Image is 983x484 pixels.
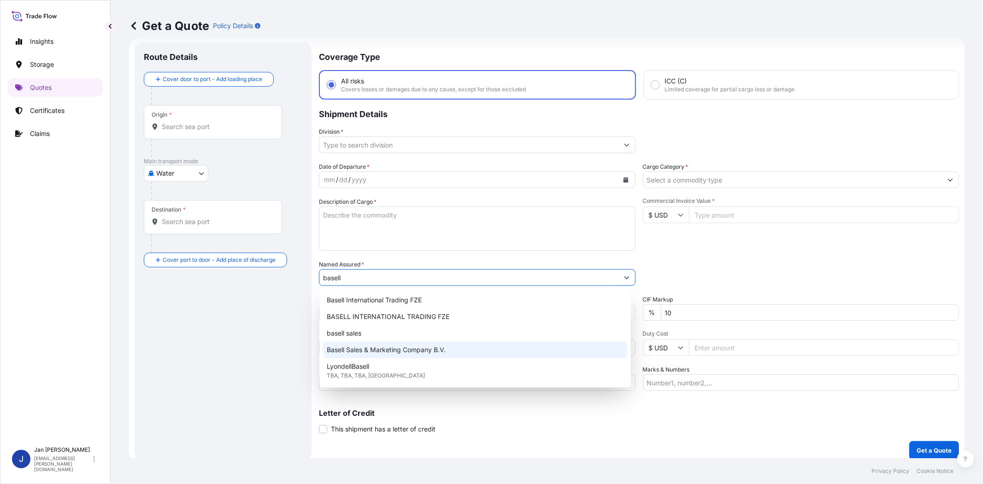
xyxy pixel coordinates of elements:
span: TBA, TBA, TBA, [GEOGRAPHIC_DATA] [327,371,425,380]
button: Select transport [144,165,208,182]
p: Jan [PERSON_NAME] [34,446,91,454]
span: All risks [341,77,364,86]
p: Storage [30,60,54,69]
span: LyondellBasell [327,362,369,371]
span: Freight Cost [319,295,636,302]
input: Type to search division [319,136,618,153]
div: year, [351,174,367,185]
label: CIF Markup [643,295,673,304]
p: Get a Quote [129,18,209,33]
label: Marks & Numbers [643,365,690,374]
span: Cover port to door - Add place of discharge [163,255,276,265]
input: Type amount [689,207,959,223]
label: Vessel Name [319,365,353,374]
p: Policy Details [213,21,253,30]
p: Insights [30,37,53,46]
input: Origin [162,122,271,131]
label: Reference [319,330,346,339]
input: Enter amount [689,339,959,356]
span: Basell International Trading FZE [327,295,422,305]
span: Cover door to port - Add loading place [163,75,262,84]
span: Basell Sales & Marketing Company B.V. [327,345,446,354]
input: Enter percentage [661,304,959,321]
span: BASELL INTERNATIONAL TRADING FZE [327,312,449,321]
p: Certificates [30,106,65,115]
span: Covers losses or damages due to any cause, except for those excluded [341,86,526,93]
div: Origin [152,111,172,118]
div: % [643,304,661,321]
span: Date of Departure [319,162,370,171]
div: month, [323,174,336,185]
p: Route Details [144,52,198,63]
p: Quotes [30,83,52,92]
div: / [336,174,338,185]
p: Letter of Credit [319,409,959,417]
input: Number1, number2,... [643,374,959,391]
span: Water [156,169,174,178]
button: Show suggestions [618,269,635,286]
p: Privacy Policy [871,467,909,475]
input: Select a commodity type [643,171,942,188]
input: Full name [319,269,618,286]
p: Coverage Type [319,42,959,70]
div: / [348,174,351,185]
input: Destination [162,217,271,226]
button: Calendar [618,172,633,187]
p: Main transport mode [144,158,302,165]
span: This shipment has a letter of credit [331,425,436,434]
span: J [19,454,24,464]
label: Cargo Category [643,162,689,171]
p: Cookie Notice [917,467,954,475]
div: Destination [152,206,186,213]
button: Show suggestions [942,171,959,188]
p: Shipment Details [319,100,959,127]
div: Suggestions [323,292,627,384]
label: Division [319,127,343,136]
span: Duty Cost [643,330,959,337]
span: basell sales [327,329,361,338]
label: Description of Cargo [319,197,377,207]
p: Get a Quote [917,446,952,455]
div: day, [338,174,348,185]
span: ICC (C) [665,77,687,86]
label: Named Assured [319,260,364,269]
span: Commercial Invoice Value [643,197,959,205]
p: Claims [30,129,50,138]
span: Limited coverage for partial cargo loss or damage [665,86,795,93]
p: [EMAIL_ADDRESS][PERSON_NAME][DOMAIN_NAME] [34,455,91,472]
button: Show suggestions [618,136,635,153]
input: Your internal reference [319,339,636,356]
